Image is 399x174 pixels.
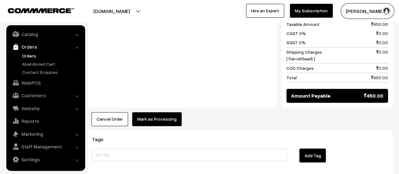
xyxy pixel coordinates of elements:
[132,112,182,126] button: Mark as Processing
[8,28,83,40] a: Catalog
[8,128,83,140] a: Marketing
[21,69,83,75] a: Contact Enquires
[286,39,306,46] span: SGST 0%
[8,6,63,14] a: COMMMERCE
[364,92,383,99] span: 450.00
[290,4,333,18] a: My Subscription
[92,148,287,161] input: Add Tag
[376,30,388,37] span: 0.00
[8,103,83,114] a: Website
[246,4,284,18] a: Hire an Expert
[341,3,394,19] button: [PERSON_NAME]
[376,49,388,62] span: 0.00
[376,65,388,71] span: 0.00
[21,52,83,59] a: Orders
[8,141,83,152] a: Staff Management
[286,30,306,37] span: CGST 0%
[8,77,83,88] a: WebPOS
[71,3,152,19] button: [DOMAIN_NAME]
[286,49,322,62] span: Shipping Charges [ ParcelGaadi ]
[8,154,83,165] a: Settings
[21,61,83,67] a: Abandoned Cart
[8,8,74,13] img: COMMMERCE
[8,41,83,52] a: Orders
[91,112,128,126] button: Cancel Order
[382,6,391,16] img: user
[291,92,331,99] span: Amount Payable
[286,65,314,71] span: COD Charges
[286,21,320,27] span: Taxable Amount
[376,39,388,46] span: 0.00
[299,148,326,162] button: Add Tag
[371,21,388,27] span: 450.00
[286,74,297,81] span: Total
[8,90,83,101] a: Customers
[92,136,111,142] span: Tags
[8,115,83,127] a: Reports
[371,74,388,81] span: 450.00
